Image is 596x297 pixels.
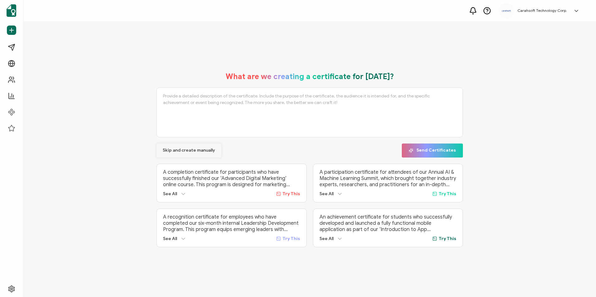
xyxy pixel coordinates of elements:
[320,191,334,196] span: See All
[282,236,300,241] span: Try This
[156,144,221,158] button: Skip and create manually
[163,191,177,196] span: See All
[163,214,300,233] p: A recognition certificate for employees who have completed our six-month internal Leadership Deve...
[402,144,463,158] button: Send Certificates
[565,267,596,297] iframe: Chat Widget
[226,72,394,81] h1: What are we creating a certificate for [DATE]?
[163,169,300,188] p: A completion certificate for participants who have successfully finished our ‘Advanced Digital Ma...
[439,236,456,241] span: Try This
[517,8,567,13] h5: Carahsoft Technology Corp.
[320,214,456,233] p: An achievement certificate for students who successfully developed and launched a fully functiona...
[7,4,16,17] img: sertifier-logomark-colored.svg
[502,10,511,12] img: a9ee5910-6a38-4b3f-8289-cffb42fa798b.svg
[439,191,456,196] span: Try This
[282,191,300,196] span: Try This
[409,148,456,153] span: Send Certificates
[163,148,215,153] span: Skip and create manually
[163,236,177,241] span: See All
[320,236,334,241] span: See All
[320,169,456,188] p: A participation certificate for attendees of our Annual AI & Machine Learning Summit, which broug...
